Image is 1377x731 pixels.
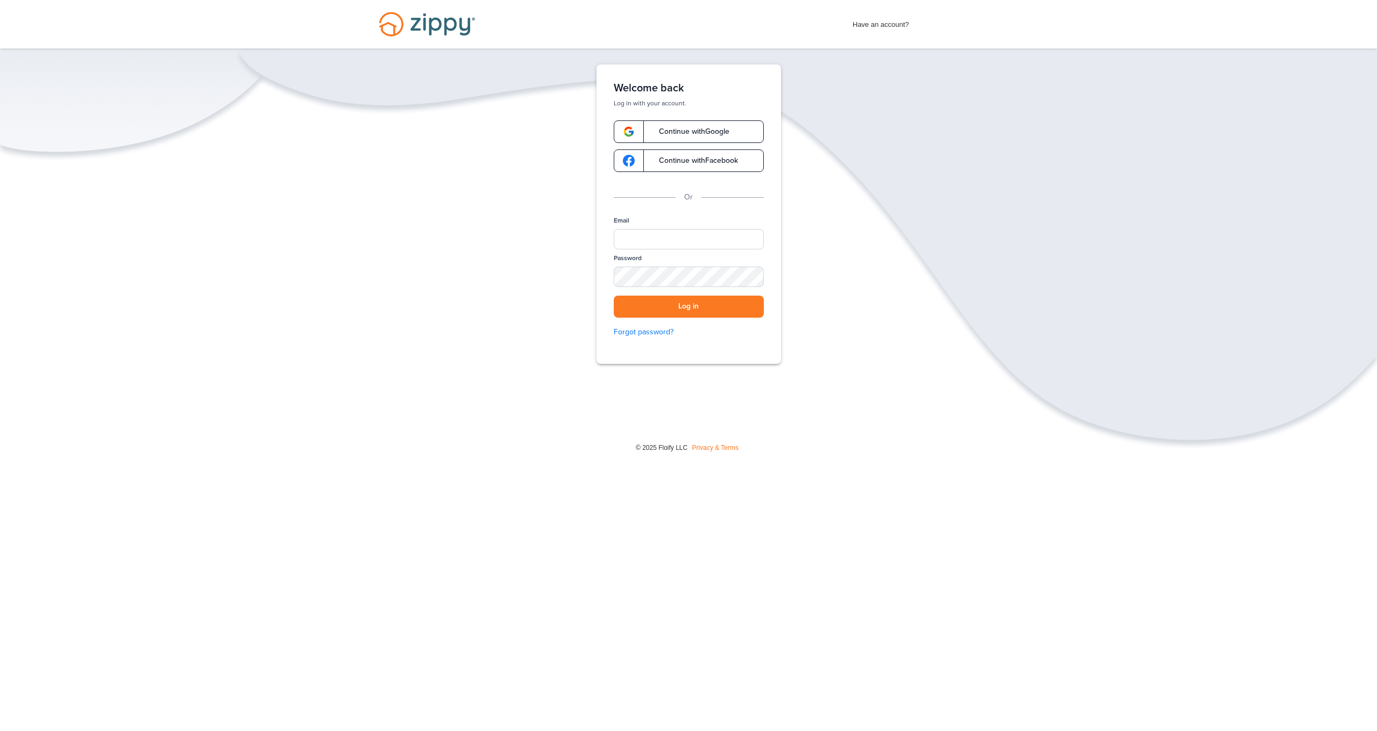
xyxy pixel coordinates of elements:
[614,254,642,263] label: Password
[648,157,738,164] span: Continue with Facebook
[614,149,764,172] a: google-logoContinue withFacebook
[614,326,764,338] a: Forgot password?
[623,126,635,138] img: google-logo
[614,120,764,143] a: google-logoContinue withGoogle
[614,296,764,318] button: Log in
[684,191,693,203] p: Or
[614,99,764,107] p: Log in with your account.
[614,229,764,249] input: Email
[614,267,764,287] input: Password
[636,444,687,451] span: © 2025 Floify LLC
[692,444,739,451] a: Privacy & Terms
[623,155,635,167] img: google-logo
[648,128,729,135] span: Continue with Google
[614,82,764,95] h1: Welcome back
[853,13,909,31] span: Have an account?
[614,216,629,225] label: Email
